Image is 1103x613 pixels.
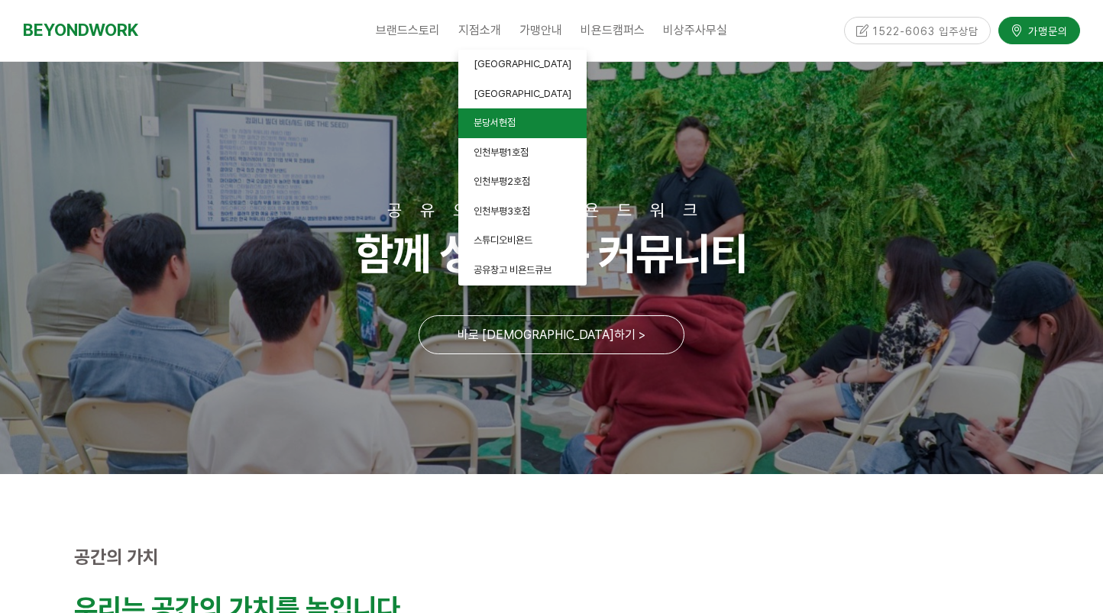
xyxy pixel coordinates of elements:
span: 스튜디오비욘드 [474,234,532,246]
span: 가맹안내 [519,23,562,37]
a: 지점소개 [449,11,510,50]
span: 브랜드스토리 [376,23,440,37]
a: 분당서현점 [458,108,587,138]
a: BEYONDWORK [23,16,138,44]
span: [GEOGRAPHIC_DATA] [474,88,571,99]
a: 브랜드스토리 [367,11,449,50]
span: [GEOGRAPHIC_DATA] [474,58,571,69]
a: 인천부평1호점 [458,138,587,168]
span: 인천부평2호점 [474,176,530,187]
a: [GEOGRAPHIC_DATA] [458,79,587,109]
span: 비욘드캠퍼스 [581,23,645,37]
a: [GEOGRAPHIC_DATA] [458,50,587,79]
a: 스튜디오비욘드 [458,226,587,256]
span: 인천부평3호점 [474,205,530,217]
span: 비상주사무실 [663,23,727,37]
span: 분당서현점 [474,117,516,128]
span: 공유창고 비욘드큐브 [474,264,551,276]
a: 인천부평2호점 [458,167,587,197]
strong: 공간의 가치 [74,546,159,568]
a: 비상주사무실 [654,11,736,50]
a: 비욘드캠퍼스 [571,11,654,50]
a: 가맹문의 [998,15,1080,42]
span: 가맹문의 [1024,21,1068,37]
a: 가맹안내 [510,11,571,50]
a: 인천부평3호점 [458,197,587,227]
span: 지점소개 [458,23,501,37]
span: 인천부평1호점 [474,147,529,158]
a: 공유창고 비욘드큐브 [458,256,587,286]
